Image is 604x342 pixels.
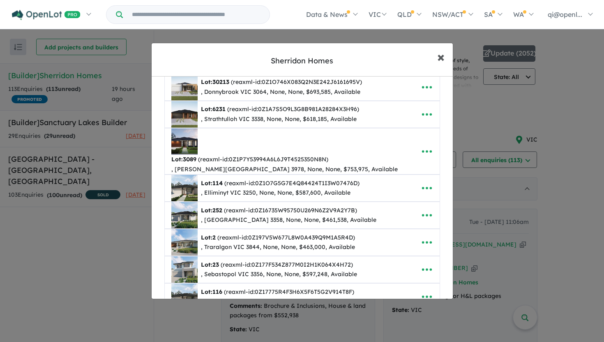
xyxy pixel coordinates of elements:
div: , [PERSON_NAME][GEOGRAPHIC_DATA] 3978, None, None, $753,975, Available [171,165,398,174]
img: Lot%2030213%20Farmhill%20Circuit%20%20by%20Sherridon%20Homes___0Z1O746X083Q2N3E242J6161695V_m_176... [171,74,198,100]
b: Lot: [201,105,212,113]
img: Lot%2023%20Grant%20Street%20by%20Sherridon%20Homes___0Z177F534Z877M0I2H1K064X4H72_m_1760515260.jpg [171,256,198,283]
img: Lot%20252%20Remarkables%20Drive%20by%20Sherridon%20Homes___0Z16735W95750U269N6Z2V9A2Y7B_m_1760515... [171,202,198,228]
div: , Donnybrook VIC 3064, None, None, $693,585, Available [201,87,362,97]
b: Lot: [171,156,183,163]
span: (reaxml-id: 0Z1P7Y53994A6L6J9T4525350N8N ) [198,156,328,163]
b: Lot: [201,234,212,241]
div: Sherridon Homes [271,56,333,66]
span: (reaxml-id: 0Z1A7S5O9L3G8B981A28284X3H96 ) [227,105,359,113]
span: (reaxml-id: 0Z197V5W677L8W0A439Q9M1A5R4D ) [217,234,355,241]
img: Lot%20114%20The%20Lookout%20Estate%20by%20Sherridon%20Homes___0Z1O7G5G7E4Q84424T1I3W07476D_m_1760... [171,175,198,201]
b: 6231 [212,105,226,113]
div: , Elliminyt VIC 3250, None, None, $619,100, Available [201,297,354,307]
img: Lot%20116%20The%20Lookout%20Estate%20by%20Sherridon%20Homes___0Z17775R4F3H6X5F6T5G2V914T8F_m_1760... [171,284,198,310]
img: Lot%206231%20Hardwick%20Road%20by%20Sherridon%20Homes___0Z1A7S5O9L3G8B981A28284X3H96_m_1760515320... [171,101,198,128]
span: qi@openl... [548,10,582,19]
span: (reaxml-id: 0Z17775R4F3H6X5F6T5G2V914T8F ) [224,288,354,295]
b: 116 [212,288,222,295]
b: Lot: [201,261,212,268]
div: , Sebastopol VIC 3356, None, None, $597,248, Available [201,270,357,279]
span: (reaxml-id: 0Z1O7G5G7E4Q84424T1I3W07476D ) [224,179,360,187]
b: 23 [212,261,219,268]
b: 252 [212,207,222,214]
div: , [GEOGRAPHIC_DATA] 3358, None, None, $461,538, Available [201,215,376,225]
div: , Strathtulloh VIC 3338, None, None, $618,185, Available [201,114,359,124]
b: 2 [212,234,216,241]
span: × [437,48,445,65]
span: (reaxml-id: 0Z1O746X083Q2N3E242J6161695V ) [231,78,362,86]
b: Lot: [201,78,212,86]
b: 3089 [183,156,196,163]
div: , Traralgon VIC 3844, None, None, $463,000, Available [201,242,355,252]
span: (reaxml-id: 0Z177F534Z877M0I2H1K064X4H72 ) [221,261,353,268]
b: Lot: [201,207,212,214]
img: Lot%203089%20Hardys%20Road%20by%20Sherridon%20Homes___0Z1P7Y53994A6L6J9T4525350N8N_m_1760515320.jpg [171,128,198,155]
img: Openlot PRO Logo White [12,10,81,20]
b: 30213 [212,78,229,86]
img: Lot%202%20Meridian%20Drive%20by%20Sherridon%20Homes___0Z197V5W677L8W0A439Q9M1A5R4D_m_1760515260.jpg [171,229,198,256]
input: Try estate name, suburb, builder or developer [124,6,268,23]
div: , Elliminyt VIC 3250, None, None, $587,600, Available [201,188,360,198]
b: Lot: [201,179,212,187]
b: Lot: [201,288,212,295]
b: 114 [212,179,223,187]
span: (reaxml-id: 0Z16735W95750U269N6Z2V9A2Y7B ) [224,207,357,214]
